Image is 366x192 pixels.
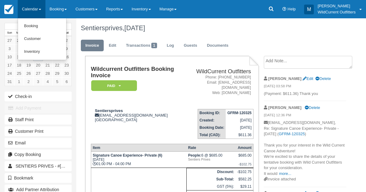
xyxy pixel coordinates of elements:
[104,40,121,52] a: Edit
[81,40,104,52] a: Invoice
[91,108,183,122] div: [EMAIL_ADDRESS][DOMAIN_NAME] [GEOGRAPHIC_DATA]
[235,176,253,183] td: $582.25
[43,69,52,78] a: 28
[14,36,24,45] a: 28
[62,30,71,36] th: Sat
[162,40,179,52] a: Log
[318,3,356,9] p: [PERSON_NAME]
[124,24,145,32] span: [DATE]
[43,78,52,86] a: 4
[187,176,236,183] th: Sub-Total:
[14,61,24,69] a: 18
[305,105,320,110] a: Delete
[5,173,72,183] button: Bookmark
[279,171,291,176] a: more...
[226,131,253,139] td: $611.36
[18,33,66,45] a: Customer
[187,183,236,190] td: GST (5%):
[4,5,13,14] img: checkfront-main-nav-mini-logo.png
[16,164,89,168] span: SENTIERS PRIVES - #[AR GRY 0623]
[315,76,331,81] a: Delete
[33,61,43,69] a: 20
[14,45,24,53] a: 4
[18,20,66,33] a: Booking
[279,132,305,136] a: GFRM-120325
[24,78,33,86] a: 2
[18,18,66,60] ul: Calendar
[202,40,233,52] a: Documents
[33,69,43,78] a: 27
[187,144,236,152] th: Rate
[81,24,346,32] h1: Sentiersprives,
[226,124,253,131] td: [DATE]
[5,78,14,86] a: 31
[5,103,72,113] button: Add Payment
[282,7,286,11] i: Help
[188,153,201,158] strong: People
[24,69,33,78] a: 26
[304,5,314,14] div: M
[5,53,14,61] a: 10
[188,158,234,161] em: Sentiers Prives
[52,78,62,86] a: 5
[14,30,24,36] th: Mon
[235,168,253,176] td: -$102.75
[198,109,226,117] th: Booking ID:
[179,40,202,52] a: Guests
[91,152,186,168] td: [DATE] 01:00 PM - 04:00 PM
[5,115,72,125] a: Staff Print
[318,9,356,15] p: WildCurrent Outfitters
[95,108,123,113] strong: Sentiersprives
[151,43,157,48] span: 1
[264,120,346,176] p: [EMAIL_ADDRESS][DOMAIN_NAME], Re: Signature Canoe Experience- Private - [DATE] ( ) Thank you for ...
[5,161,72,171] a: SENTIERS PRIVES - #[AR GRY 0623]
[226,117,253,124] td: [DATE]
[91,66,183,78] h1: Wildcurrent Outfitters Booking Invoice
[14,69,24,78] a: 25
[93,153,162,158] strong: Signature Canoe Experience- Private (6)
[187,168,236,176] th: Discount:
[303,76,313,81] a: Edit
[43,61,52,69] a: 21
[264,84,346,90] em: [DATE] 03:58 PM
[268,76,302,81] strong: [PERSON_NAME]
[5,69,14,78] a: 24
[237,153,251,162] div: $685.00
[62,53,71,61] a: 16
[5,61,14,69] a: 17
[5,138,72,148] button: Email
[62,69,71,78] a: 30
[62,61,71,69] a: 23
[52,61,62,69] a: 22
[185,75,251,96] address: Phone: [PHONE_NUMBER] Email: [EMAIL_ADDRESS][DOMAIN_NAME] Web: [DOMAIN_NAME]
[235,183,253,190] td: $29.11
[264,113,346,119] em: [DATE] 12:36 PM
[91,80,137,91] em: Paid
[5,30,14,36] th: Sun
[91,80,135,91] a: Paid
[5,45,14,53] a: 3
[14,53,24,61] a: 11
[5,150,72,159] button: Copy Booking
[198,131,226,139] th: Total (CAD):
[5,92,72,101] button: Check-in
[52,69,62,78] a: 29
[62,78,71,86] a: 6
[18,45,66,58] a: Inventory
[268,105,302,110] strong: [PERSON_NAME]
[237,162,251,166] em: -$102.75
[121,40,162,52] a: Transactions1
[5,126,72,136] a: Customer Print
[235,144,253,152] th: Amount
[62,36,71,45] a: 2
[91,144,186,152] th: Item
[33,78,43,86] a: 3
[288,7,296,11] span: Help
[5,36,14,45] a: 27
[62,45,71,53] a: 9
[24,61,33,69] a: 19
[185,68,251,75] h2: WildCurrent Outfitters
[264,176,346,182] div: Invoice attached
[264,91,346,97] p: (Payment: $611.36) Thank you
[198,124,226,131] th: Booking Date:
